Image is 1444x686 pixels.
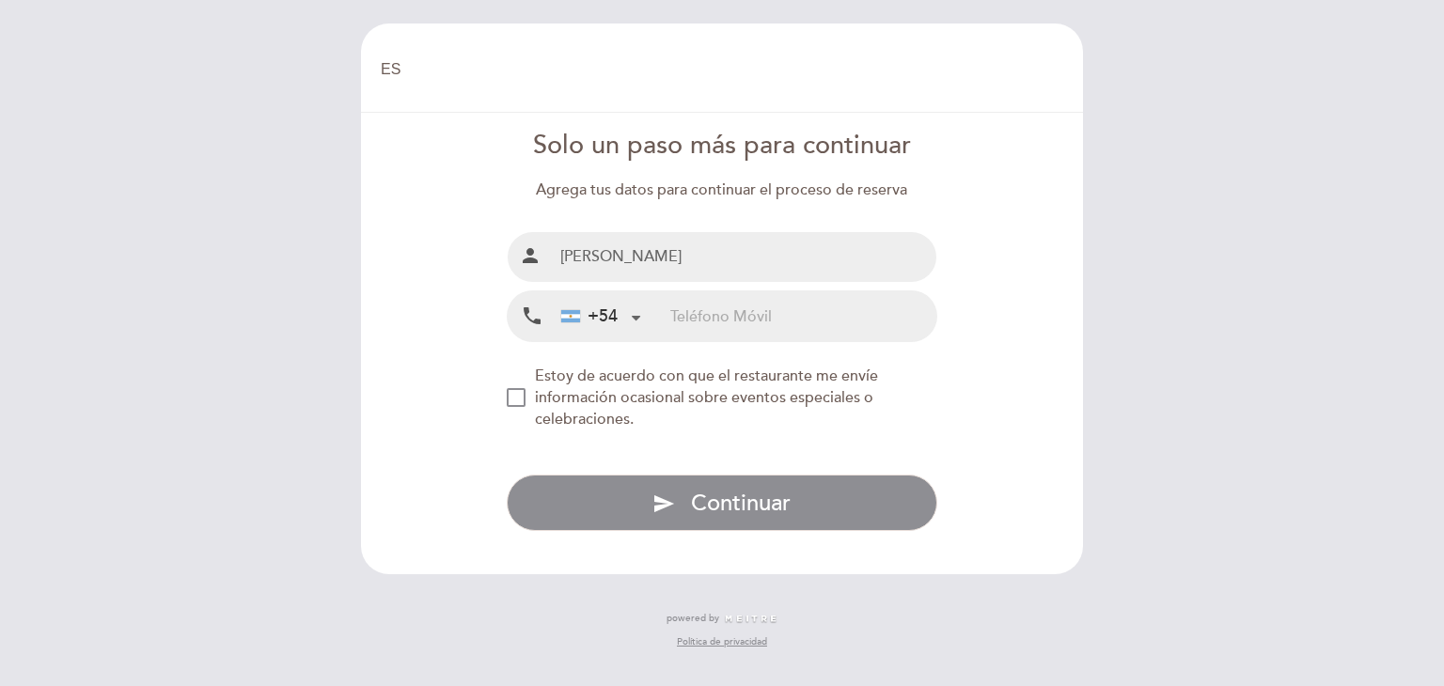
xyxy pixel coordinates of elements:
div: Argentina: +54 [554,292,648,340]
input: Nombre y Apellido [553,232,937,282]
button: send Continuar [507,475,938,531]
a: powered by [667,612,777,625]
span: Continuar [691,490,791,517]
div: Solo un paso más para continuar [507,128,938,164]
span: Estoy de acuerdo con que el restaurante me envíe información ocasional sobre eventos especiales o... [535,366,878,429]
span: powered by [667,612,719,625]
i: person [519,244,541,267]
img: MEITRE [724,615,777,624]
md-checkbox: NEW_MODAL_AGREE_RESTAURANT_SEND_OCCASIONAL_INFO [507,366,938,430]
i: local_phone [521,304,543,328]
div: +54 [561,304,618,329]
a: Política de privacidad [677,635,767,648]
div: Agrega tus datos para continuar el proceso de reserva [507,179,938,201]
input: Teléfono Móvil [670,291,936,341]
i: send [652,492,675,515]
